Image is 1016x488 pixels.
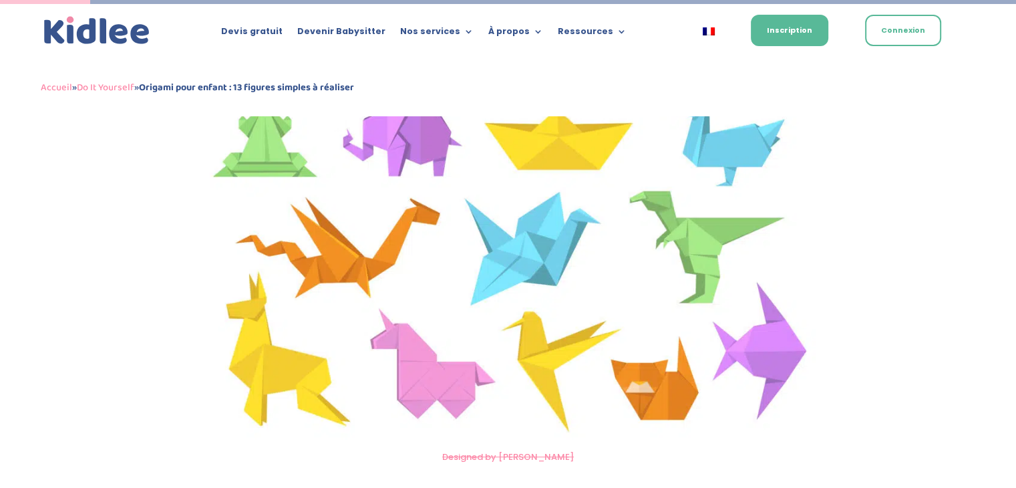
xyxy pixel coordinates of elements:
a: Devenir Babysitter [297,27,385,41]
strong: Origami pour enfant : 13 figures simples à réaliser [139,80,354,96]
span: » » [41,80,354,96]
a: Connexion [865,15,941,46]
a: Devis gratuit [221,27,282,41]
a: À propos [488,27,542,41]
a: Kidlee Logo [41,13,153,48]
a: Do It Yourself [77,80,134,96]
img: logo_kidlee_bleu [41,13,153,48]
img: Français [703,27,715,35]
a: Accueil [41,80,72,96]
img: Origami pour enfant [201,82,816,443]
a: Nos services [399,27,473,41]
a: Ressources [557,27,626,41]
a: Designed by [PERSON_NAME] [442,451,574,463]
a: Inscription [751,15,828,46]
